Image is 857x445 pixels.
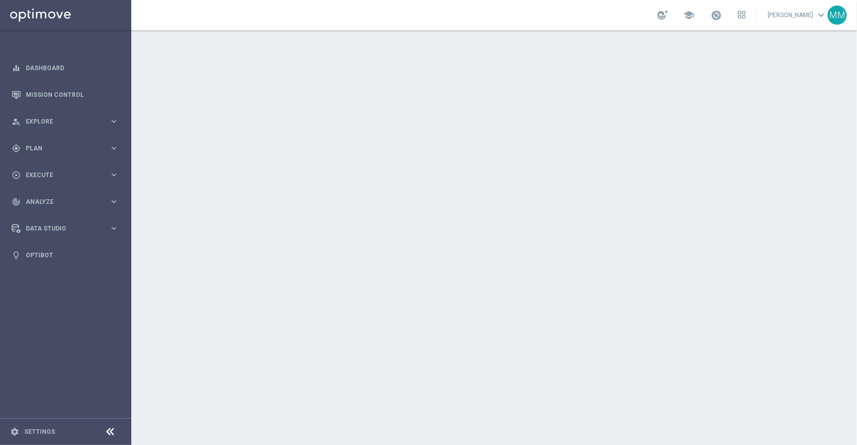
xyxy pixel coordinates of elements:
button: track_changes Analyze keyboard_arrow_right [11,198,119,206]
a: [PERSON_NAME]keyboard_arrow_down [767,8,828,23]
button: play_circle_outline Execute keyboard_arrow_right [11,171,119,179]
span: Execute [26,172,109,178]
button: equalizer Dashboard [11,64,119,72]
span: Plan [26,145,109,151]
div: MM [828,6,847,25]
div: Explore [12,117,109,126]
button: lightbulb Optibot [11,251,119,259]
i: play_circle_outline [12,171,21,180]
span: Data Studio [26,226,109,232]
div: Execute [12,171,109,180]
i: keyboard_arrow_right [109,170,119,180]
a: Settings [24,429,55,435]
button: person_search Explore keyboard_arrow_right [11,118,119,126]
button: gps_fixed Plan keyboard_arrow_right [11,144,119,152]
div: Dashboard [12,54,119,81]
div: Data Studio [12,224,109,233]
button: Mission Control [11,91,119,99]
span: Analyze [26,199,109,205]
i: keyboard_arrow_right [109,143,119,153]
button: Data Studio keyboard_arrow_right [11,225,119,233]
i: keyboard_arrow_right [109,224,119,233]
i: lightbulb [12,251,21,260]
i: keyboard_arrow_right [109,117,119,126]
a: Optibot [26,242,119,268]
div: Mission Control [12,81,119,108]
a: Dashboard [26,54,119,81]
div: Analyze [12,197,109,206]
i: gps_fixed [12,144,21,153]
i: settings [10,427,19,436]
span: Explore [26,119,109,125]
div: Optibot [12,242,119,268]
span: keyboard_arrow_down [816,10,827,21]
i: equalizer [12,64,21,73]
span: school [683,10,694,21]
i: person_search [12,117,21,126]
a: Mission Control [26,81,119,108]
i: keyboard_arrow_right [109,197,119,206]
i: track_changes [12,197,21,206]
div: Plan [12,144,109,153]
